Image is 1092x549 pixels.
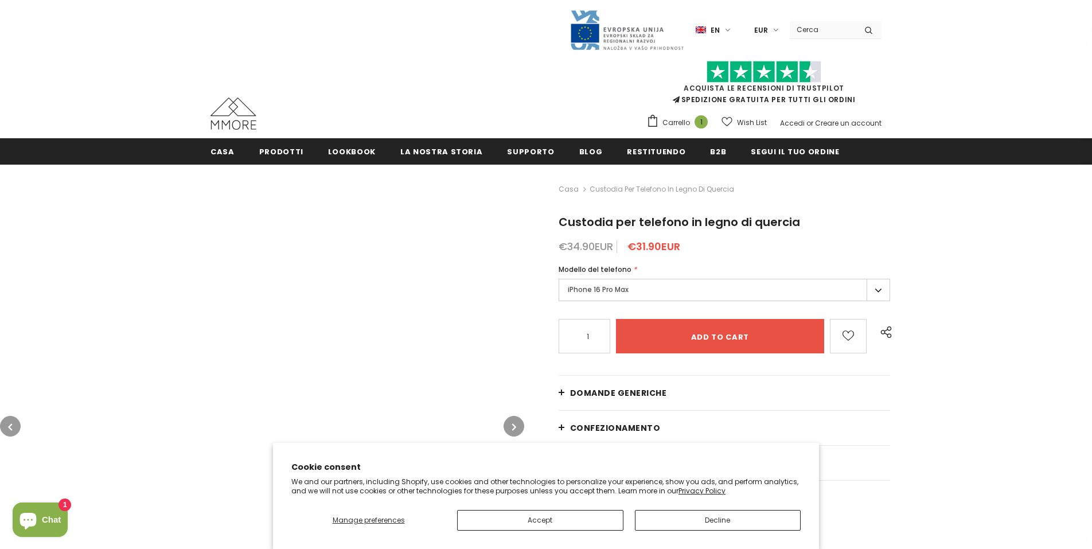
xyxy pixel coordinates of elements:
[751,146,839,157] span: Segui il tuo ordine
[579,146,603,157] span: Blog
[333,515,405,525] span: Manage preferences
[328,138,376,164] a: Lookbook
[684,83,844,93] a: Acquista le recensioni di TrustPilot
[815,118,882,128] a: Creare un account
[696,25,706,35] img: i-lang-1.png
[721,112,767,133] a: Wish List
[790,21,856,38] input: Search Site
[616,319,824,353] input: Add to cart
[780,118,805,128] a: Accedi
[751,138,839,164] a: Segui il tuo ordine
[559,182,579,196] a: Casa
[570,387,667,399] span: Domande generiche
[710,146,726,157] span: B2B
[400,146,482,157] span: La nostra storia
[559,214,800,230] span: Custodia per telefono in legno di quercia
[559,239,613,254] span: €34.90EUR
[627,146,685,157] span: Restituendo
[662,117,690,129] span: Carrello
[9,503,71,540] inbox-online-store-chat: Shopify online store chat
[754,25,768,36] span: EUR
[707,61,821,83] img: Fidati di Pilot Stars
[570,9,684,51] img: Javni Razpis
[710,138,726,164] a: B2B
[695,115,708,129] span: 1
[328,146,376,157] span: Lookbook
[507,146,554,157] span: supporto
[646,66,882,104] span: SPEDIZIONE GRATUITA PER TUTTI GLI ORDINI
[210,98,256,130] img: Casi MMORE
[400,138,482,164] a: La nostra storia
[806,118,813,128] span: or
[559,264,631,274] span: Modello del telefono
[210,146,235,157] span: Casa
[646,114,713,131] a: Carrello 1
[559,279,890,301] label: iPhone 16 Pro Max
[737,117,767,129] span: Wish List
[579,138,603,164] a: Blog
[259,146,303,157] span: Prodotti
[559,376,890,410] a: Domande generiche
[590,182,734,196] span: Custodia per telefono in legno di quercia
[570,422,661,434] span: CONFEZIONAMENTO
[291,461,801,473] h2: Cookie consent
[627,239,680,254] span: €31.90EUR
[678,486,726,496] a: Privacy Policy
[457,510,623,531] button: Accept
[291,510,446,531] button: Manage preferences
[507,138,554,164] a: supporto
[635,510,801,531] button: Decline
[711,25,720,36] span: en
[259,138,303,164] a: Prodotti
[627,138,685,164] a: Restituendo
[291,477,801,495] p: We and our partners, including Shopify, use cookies and other technologies to personalize your ex...
[570,25,684,34] a: Javni Razpis
[559,411,890,445] a: CONFEZIONAMENTO
[210,138,235,164] a: Casa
